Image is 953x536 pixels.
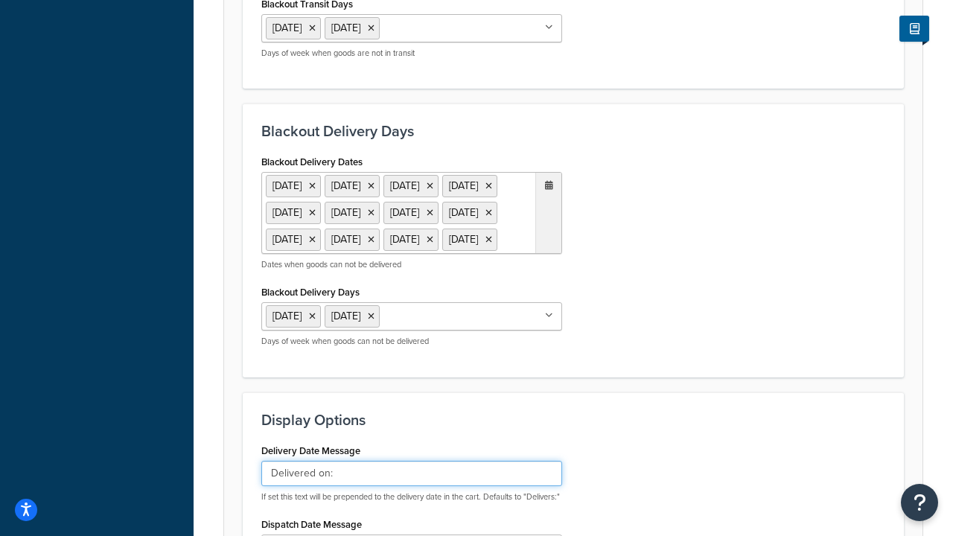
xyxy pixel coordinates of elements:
li: [DATE] [442,175,497,197]
li: [DATE] [383,229,439,251]
span: [DATE] [331,20,360,36]
span: [DATE] [331,308,360,324]
li: [DATE] [325,229,380,251]
label: Delivery Date Message [261,445,360,456]
label: Dispatch Date Message [261,519,362,530]
li: [DATE] [325,175,380,197]
span: [DATE] [272,308,302,324]
li: [DATE] [325,202,380,224]
input: Delivers: [261,461,562,486]
label: Blackout Delivery Dates [261,156,363,167]
li: [DATE] [383,175,439,197]
li: [DATE] [383,202,439,224]
li: [DATE] [442,229,497,251]
li: [DATE] [266,229,321,251]
button: Show Help Docs [899,16,929,42]
p: If set this text will be prepended to the delivery date in the cart. Defaults to "Delivers:" [261,491,562,502]
label: Blackout Delivery Days [261,287,360,298]
button: Open Resource Center [901,484,938,521]
h3: Blackout Delivery Days [261,123,885,139]
span: [DATE] [272,20,302,36]
p: Days of week when goods can not be delivered [261,336,562,347]
li: [DATE] [266,175,321,197]
li: [DATE] [442,202,497,224]
li: [DATE] [266,202,321,224]
p: Days of week when goods are not in transit [261,48,562,59]
p: Dates when goods can not be delivered [261,259,562,270]
h3: Display Options [261,412,885,428]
